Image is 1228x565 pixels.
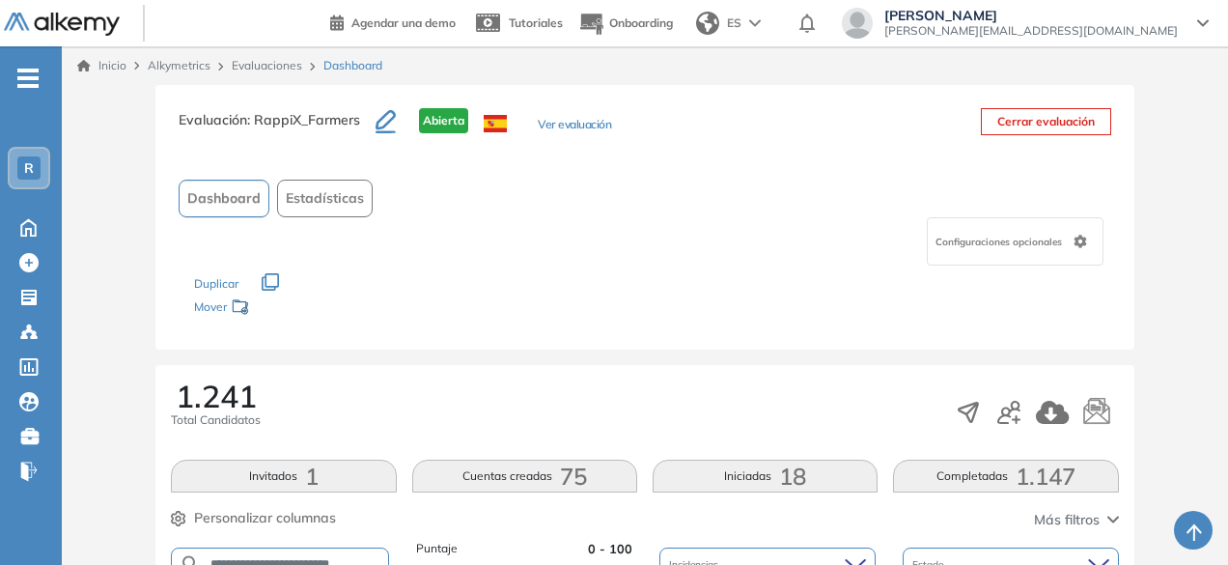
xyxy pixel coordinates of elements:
a: Evaluaciones [232,58,302,72]
span: Puntaje [416,540,458,558]
button: Onboarding [578,3,673,44]
span: Estadísticas [286,188,364,209]
span: Más filtros [1034,510,1100,530]
div: Configuraciones opcionales [927,217,1103,266]
img: arrow [749,19,761,27]
span: Total Candidatos [171,411,261,429]
a: Agendar una demo [330,10,456,33]
span: 1.241 [176,381,257,411]
span: ES [727,14,741,32]
span: 0 - 100 [588,540,632,558]
i: - [17,76,39,80]
div: Mover [194,291,387,326]
button: Ver evaluación [538,116,611,136]
button: Invitados1 [171,460,396,493]
span: Duplicar [194,276,238,291]
span: Abierta [419,108,468,133]
span: Configuraciones opcionales [935,235,1066,249]
img: world [696,12,719,35]
span: R [24,160,34,176]
span: Agendar una demo [351,15,456,30]
span: : RappiX_Farmers [247,111,360,128]
span: [PERSON_NAME] [884,8,1178,23]
img: ESP [484,115,507,132]
span: Dashboard [187,188,261,209]
button: Dashboard [179,180,269,217]
button: Cerrar evaluación [981,108,1111,135]
span: Alkymetrics [148,58,210,72]
button: Iniciadas18 [653,460,878,493]
span: Personalizar columnas [194,508,336,528]
button: Personalizar columnas [171,508,336,528]
button: Más filtros [1034,510,1119,530]
img: Logo [4,13,120,37]
span: Onboarding [609,15,673,30]
span: [PERSON_NAME][EMAIL_ADDRESS][DOMAIN_NAME] [884,23,1178,39]
button: Completadas1.147 [893,460,1118,493]
span: Dashboard [323,57,382,74]
span: Tutoriales [509,15,563,30]
h3: Evaluación [179,108,376,149]
a: Inicio [77,57,126,74]
button: Cuentas creadas75 [412,460,637,493]
button: Estadísticas [277,180,373,217]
